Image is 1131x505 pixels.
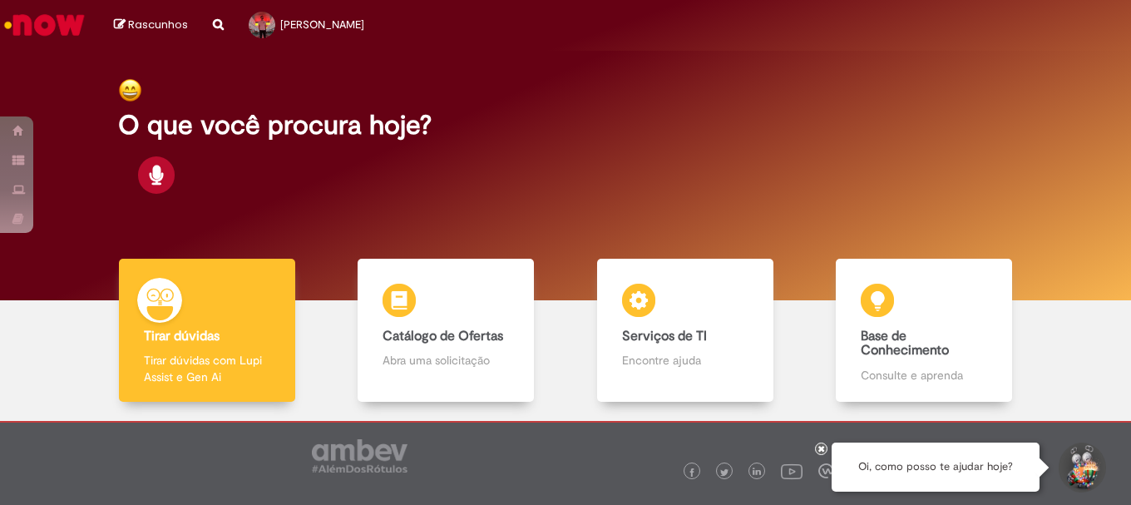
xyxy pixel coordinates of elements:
[114,17,188,33] a: Rascunhos
[118,78,142,102] img: happy-face.png
[832,443,1040,492] div: Oi, como posso te ajudar hoje?
[805,259,1045,403] a: Base de Conhecimento Consulte e aprenda
[688,468,696,477] img: logo_footer_facebook.png
[128,17,188,32] span: Rascunhos
[87,259,327,403] a: Tirar dúvidas Tirar dúvidas com Lupi Assist e Gen Ai
[622,352,748,369] p: Encontre ajuda
[2,8,87,42] img: ServiceNow
[861,367,987,384] p: Consulte e aprenda
[861,328,949,359] b: Base de Conhecimento
[565,259,805,403] a: Serviços de TI Encontre ajuda
[327,259,566,403] a: Catálogo de Ofertas Abra uma solicitação
[720,468,728,477] img: logo_footer_twitter.png
[144,328,220,344] b: Tirar dúvidas
[312,439,407,473] img: logo_footer_ambev_rotulo_gray.png
[118,111,1013,140] h2: O que você procura hoje?
[753,468,761,478] img: logo_footer_linkedin.png
[622,328,707,344] b: Serviços de TI
[818,463,833,478] img: logo_footer_workplace.png
[280,17,364,32] span: [PERSON_NAME]
[383,328,503,344] b: Catálogo de Ofertas
[383,352,509,369] p: Abra uma solicitação
[144,352,270,385] p: Tirar dúvidas com Lupi Assist e Gen Ai
[781,460,803,482] img: logo_footer_youtube.png
[1056,443,1106,493] button: Iniciar Conversa de Suporte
